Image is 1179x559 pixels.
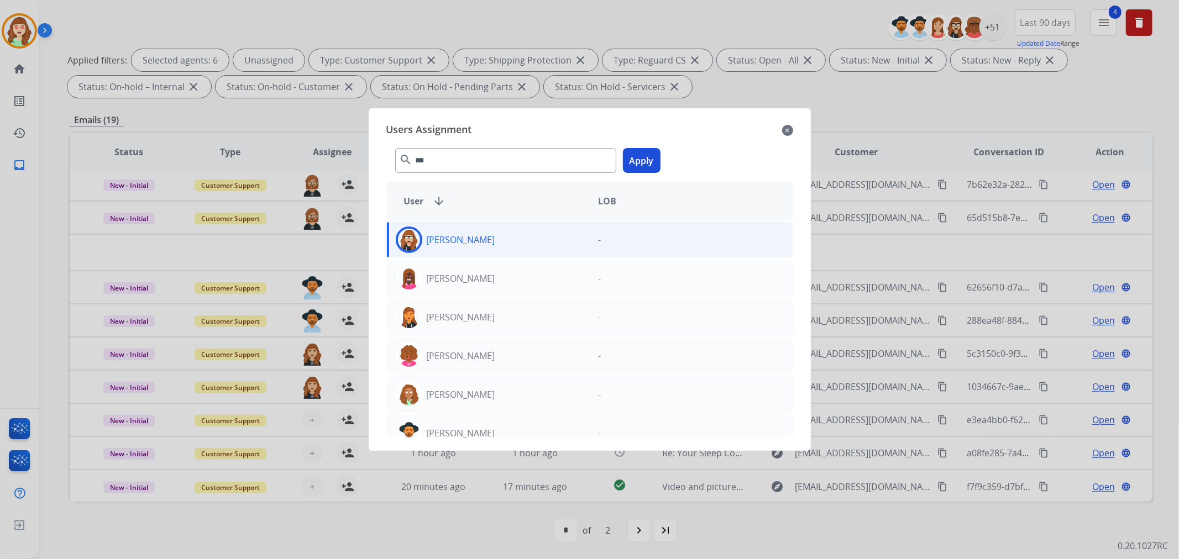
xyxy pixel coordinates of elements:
[599,349,601,362] p: -
[599,310,601,324] p: -
[427,310,495,324] p: [PERSON_NAME]
[599,272,601,285] p: -
[599,388,601,401] p: -
[386,122,472,139] span: Users Assignment
[427,349,495,362] p: [PERSON_NAME]
[395,194,590,208] div: User
[623,148,661,173] button: Apply
[599,233,601,246] p: -
[427,426,495,440] p: [PERSON_NAME]
[427,272,495,285] p: [PERSON_NAME]
[427,388,495,401] p: [PERSON_NAME]
[599,426,601,440] p: -
[427,233,495,246] p: [PERSON_NAME]
[433,194,446,208] mat-icon: arrow_downward
[400,153,413,166] mat-icon: search
[599,194,617,208] span: LOB
[782,124,793,137] mat-icon: close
